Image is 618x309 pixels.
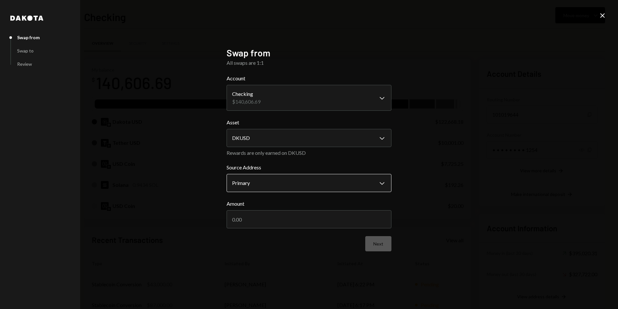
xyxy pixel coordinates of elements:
div: Swap from [17,35,40,40]
label: Account [227,74,391,82]
div: Swap to [17,48,34,53]
label: Asset [227,119,391,126]
div: Rewards are only earned on DKUSD [227,150,391,156]
input: 0.00 [227,210,391,228]
button: Asset [227,129,391,147]
div: All swaps are 1:1 [227,59,391,67]
h2: Swap from [227,47,391,59]
div: Review [17,61,32,67]
label: Source Address [227,164,391,171]
button: Account [227,85,391,111]
label: Amount [227,200,391,208]
button: Source Address [227,174,391,192]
